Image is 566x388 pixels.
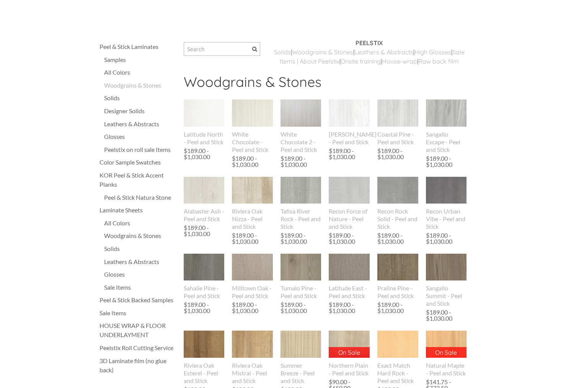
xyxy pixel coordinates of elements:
[329,168,370,213] img: s832171791223022656_p895_i1_w1536.jpeg
[232,232,271,245] div: $189.00 - $1,030.00
[418,57,459,65] a: Raw back film
[99,158,176,167] a: Color Sample Swatches
[377,207,418,230] div: Recon Rock Solid - Peel and Stick
[350,48,353,56] a: s
[184,331,225,384] a: Riviera Oak Esterel - Peel and Stick
[281,177,321,230] a: Tafisa River Rock - Peel and Stick
[329,99,370,145] a: [PERSON_NAME] - Peel and Stick
[184,302,223,314] div: $189.00 - $1,030.00
[426,362,467,377] div: Natural Maple - Peel and Stick
[104,257,176,266] div: Leathers & Abstracts
[426,331,467,377] a: On Sale Natural Maple - Peel and Stick
[329,86,370,141] img: s832171791223022656_p841_i1_w690.png
[281,331,321,384] a: Summer Breeze - Peel and Stick
[232,362,273,385] div: Riviera Oak Mistral - Peel and Stick
[184,177,225,223] a: Alabaster Ash - Peel and Stick
[232,130,273,153] div: White Chocolate - Peel and Stick
[232,302,271,314] div: $189.00 - $1,030.00
[232,155,271,168] div: $189.00 - $1,030.00
[382,57,417,65] a: House-wrap
[414,48,451,56] a: High Glosses
[377,254,418,281] img: s832171791223022656_p484_i1_w400.jpeg
[99,343,176,352] a: Peelstix Roll Cutting Service
[426,155,465,168] div: $189.00 - $1,030.00
[329,207,370,230] div: Recon Force of Nature - Peel and Stick
[426,241,467,294] img: s832171791223022656_p782_i1_w640.jpeg
[426,284,467,307] div: Sangallo Summit - Peel and Stick
[281,241,321,294] img: s832171791223022656_p767_i6_w640.jpeg
[377,331,418,358] img: s832171791223022656_p748_i2_w640.jpeg
[99,321,176,339] a: HOUSE WRAP & FLOOR UNDERLAYMENT
[377,87,418,140] img: s832171791223022656_p847_i1_w716.png
[381,57,382,65] span: |
[413,48,414,56] span: |
[329,347,370,358] p: On Sale
[184,331,225,358] img: s832171791223022656_p694_i6_w640.jpeg
[377,284,418,300] div: Praline Pine - Peel and Stick
[281,331,321,358] img: s832171791223022656_p587_i1_w400.jpeg
[426,130,467,153] div: Sangallo Escape - Peel and Stick
[329,177,370,230] a: Recon Force of Nature - Peel and Stick
[104,244,176,253] a: Solids
[426,254,467,307] a: Sangallo Summit - Peel and Stick
[184,99,225,127] img: s832171791223022656_p581_i1_w400.jpeg
[184,130,225,146] div: Latitude North - Peel and Stick
[417,57,418,65] span: |
[356,39,383,47] strong: PEELSTIX
[377,232,416,245] div: $189.00 - $1,030.00
[329,232,368,245] div: $189.00 - $1,030.00
[232,177,273,230] a: Riviera Oak Nizza - Peel and Stick
[104,119,176,129] a: Leathers & Abstracts
[184,99,225,145] a: Latitude North - Peel and Stick
[426,168,467,212] img: s832171791223022656_p893_i1_w1536.jpeg
[184,225,223,237] div: $189.00 - $1,030.00
[99,42,176,51] a: Peel & Stick Laminates
[104,81,176,90] a: Woodgrains & Stones
[104,93,176,103] div: Solids
[184,148,223,160] div: $189.00 - $1,030.00
[329,302,368,314] div: $189.00 - $1,030.00
[232,284,273,300] div: Milltown Oak - Peel and Stick
[410,48,413,56] a: s
[274,48,291,56] a: ​Solids
[292,48,350,56] a: Woodgrains & Stone
[426,207,467,230] div: Recon Urban Vibe - Peel and Stick
[329,254,370,281] img: s832171791223022656_p580_i1_w400.jpeg
[104,270,176,279] a: Glosses
[99,205,176,215] a: Laminate Sheets
[281,362,321,385] div: Summer Breeze - Peel and Stick
[339,57,341,65] span: |
[426,309,465,321] div: $189.00 - $1,030.00
[252,47,257,52] span: Search
[377,130,418,146] div: Coastal Pine - Peel and Stick
[281,284,321,300] div: Tumalo Pine - Peel and Stick
[329,362,370,377] div: Northern Plain - Peel and Stick
[104,218,176,228] a: All Colors
[184,284,225,300] div: Sahalie Pine - Peel and Stick
[281,302,320,314] div: $189.00 - $1,030.00
[104,193,176,202] a: Peel & Stick Natura Stone
[329,130,370,146] div: [PERSON_NAME] - Peel and Stick
[99,308,176,318] a: Sale Items
[104,68,176,77] a: All Colors
[426,232,465,245] div: $189.00 - $1,030.00
[426,87,467,140] img: s832171791223022656_p779_i1_w640.jpeg
[104,55,176,64] div: Samples
[426,177,467,230] a: Recon Urban Vibe - Peel and Stick
[354,48,410,56] a: Leathers & Abstract
[232,331,273,358] img: s832171791223022656_p692_i3_w640.jpeg
[99,356,176,375] a: 3D Laminate film (no glue back)
[232,99,273,127] img: s832171791223022656_p588_i1_w400.jpeg
[377,254,418,300] a: Praline Pine - Peel and Stick
[104,106,176,116] div: Designer Solids
[184,254,225,300] a: Sahalie Pine - Peel and Stick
